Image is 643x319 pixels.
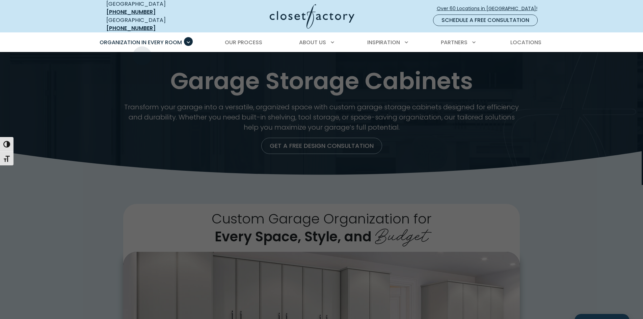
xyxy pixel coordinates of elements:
span: Inspiration [367,38,400,46]
div: [GEOGRAPHIC_DATA] [106,16,204,32]
span: Organization in Every Room [100,38,182,46]
span: Our Process [225,38,262,46]
span: Partners [441,38,467,46]
span: About Us [299,38,326,46]
a: Over 60 Locations in [GEOGRAPHIC_DATA]! [436,3,543,15]
span: Locations [510,38,541,46]
img: Closet Factory Logo [270,4,354,29]
a: [PHONE_NUMBER] [106,24,156,32]
a: [PHONE_NUMBER] [106,8,156,16]
span: Over 60 Locations in [GEOGRAPHIC_DATA]! [437,5,543,12]
nav: Primary Menu [95,33,548,52]
a: Schedule a Free Consultation [433,15,538,26]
